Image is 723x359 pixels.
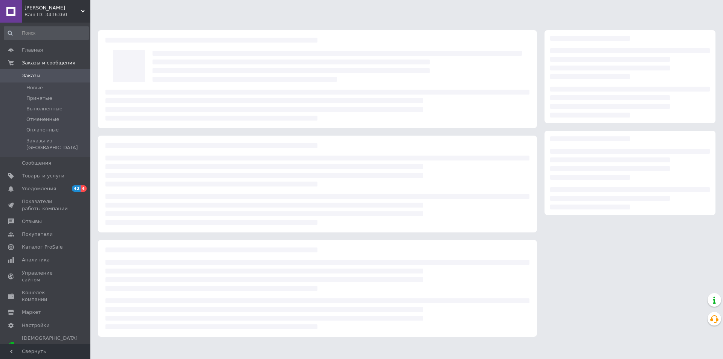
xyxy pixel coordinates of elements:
span: Покупатели [22,231,53,238]
span: Отмененные [26,116,59,123]
span: Управление сайтом [22,270,70,283]
span: 4 [81,185,87,192]
span: Каталог ProSale [22,244,63,251]
span: Главная [22,47,43,53]
span: Показатели работы компании [22,198,70,212]
span: Маркет [22,309,41,316]
span: [DEMOGRAPHIC_DATA] и счета [22,335,78,356]
span: Принятые [26,95,52,102]
span: Оплаченные [26,127,59,133]
span: Заказы [22,72,40,79]
div: Ваш ID: 3436360 [24,11,90,18]
span: Сообщения [22,160,51,167]
input: Поиск [4,26,89,40]
span: Аналитика [22,257,50,263]
span: Кошелек компании [22,289,70,303]
span: Выполненные [26,105,63,112]
span: Отзывы [22,218,42,225]
span: Новые [26,84,43,91]
span: Уведомления [22,185,56,192]
span: Заказы из [GEOGRAPHIC_DATA] [26,137,88,151]
span: 42 [72,185,81,192]
span: Товары и услуги [22,173,64,179]
span: Настройки [22,322,49,329]
span: Заказы и сообщения [22,60,75,66]
span: ФОП ШЕВЧЕНКО ГЕННАДІЙ ОЛЕКСАНДРОВИЧ [24,5,81,11]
